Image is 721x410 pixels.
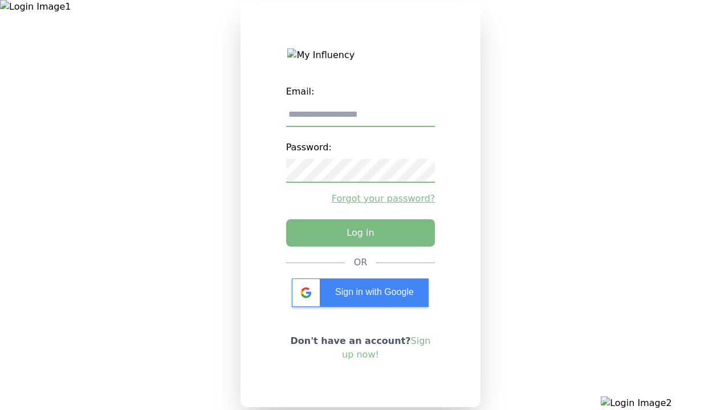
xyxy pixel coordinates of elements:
[286,334,435,362] p: Don't have an account?
[287,48,433,62] img: My Influency
[286,80,435,103] label: Email:
[286,136,435,159] label: Password:
[335,287,414,297] span: Sign in with Google
[286,192,435,206] a: Forgot your password?
[354,256,368,269] div: OR
[286,219,435,247] button: Log in
[601,396,721,410] img: Login Image2
[292,278,429,307] div: Sign in with Google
